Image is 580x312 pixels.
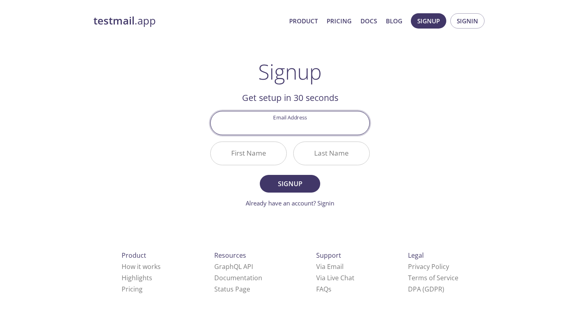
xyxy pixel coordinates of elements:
[93,14,135,28] strong: testmail
[122,273,152,282] a: Highlights
[269,178,311,189] span: Signup
[214,251,246,260] span: Resources
[214,262,253,271] a: GraphQL API
[450,13,485,29] button: Signin
[360,16,377,26] a: Docs
[408,273,458,282] a: Terms of Service
[260,175,320,193] button: Signup
[408,285,444,294] a: DPA (GDPR)
[411,13,446,29] button: Signup
[408,262,449,271] a: Privacy Policy
[316,262,344,271] a: Via Email
[258,60,322,84] h1: Signup
[457,16,478,26] span: Signin
[122,262,161,271] a: How it works
[408,251,424,260] span: Legal
[214,285,250,294] a: Status Page
[316,251,341,260] span: Support
[386,16,402,26] a: Blog
[214,273,262,282] a: Documentation
[93,14,283,28] a: testmail.app
[246,199,334,207] a: Already have an account? Signin
[327,16,352,26] a: Pricing
[316,273,354,282] a: Via Live Chat
[122,251,146,260] span: Product
[210,91,370,105] h2: Get setup in 30 seconds
[289,16,318,26] a: Product
[417,16,440,26] span: Signup
[316,285,331,294] a: FAQ
[122,285,143,294] a: Pricing
[328,285,331,294] span: s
